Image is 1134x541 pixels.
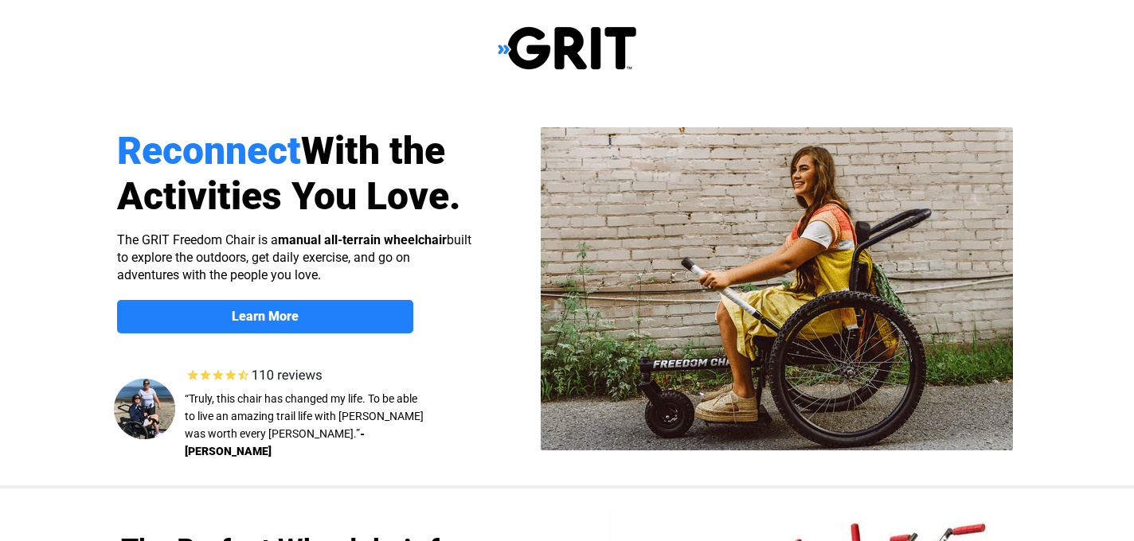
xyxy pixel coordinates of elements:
span: With the [301,128,445,173]
strong: manual all-terrain wheelchair [278,232,447,247]
strong: Learn More [232,309,299,324]
span: “Truly, this chair has changed my life. To be able to live an amazing trail life with [PERSON_NAM... [185,392,424,440]
span: Reconnect [117,128,301,173]
a: Learn More [117,300,413,333]
span: Activities You Love. [117,173,461,219]
span: The GRIT Freedom Chair is a built to explore the outdoors, get daily exercise, and go on adventur... [117,232,471,282]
